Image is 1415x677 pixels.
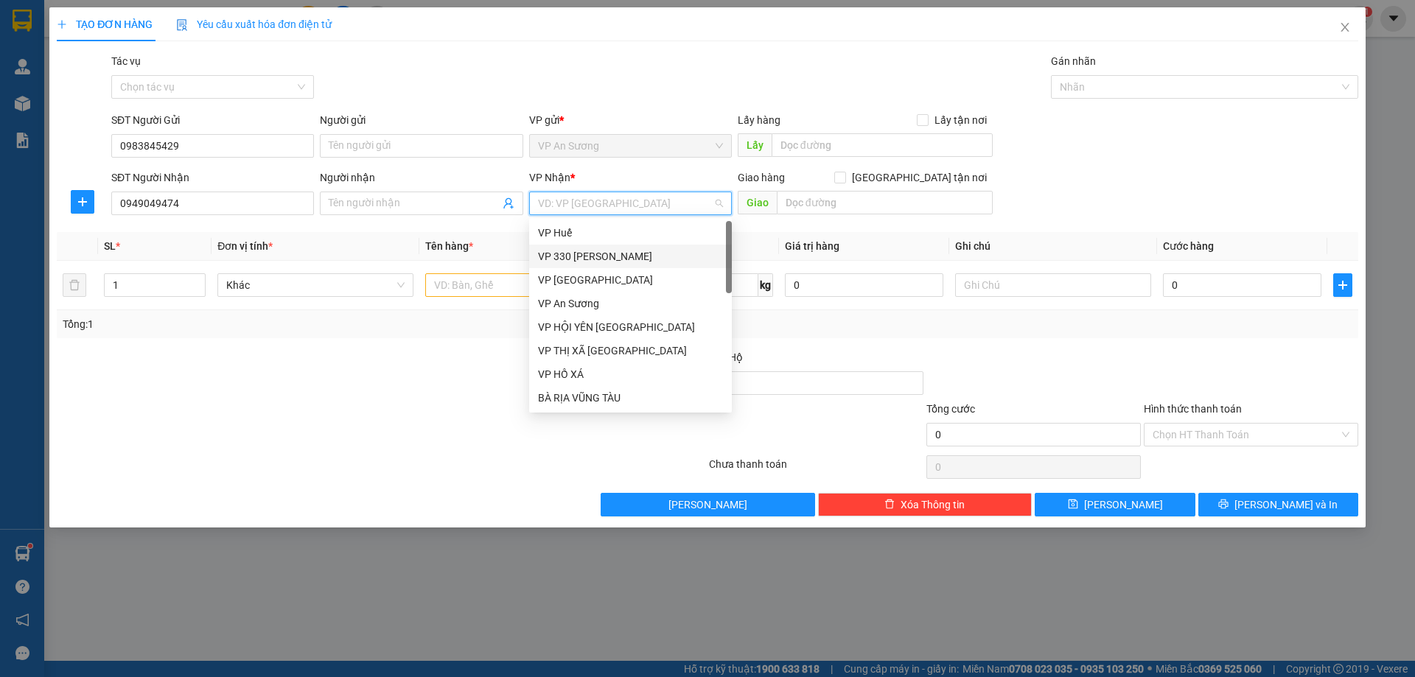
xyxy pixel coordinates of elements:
button: plus [1333,273,1352,297]
span: Thu hộ: [4,102,51,118]
span: Lấy tận nơi [929,112,993,128]
span: [PERSON_NAME] [668,497,747,513]
div: VP HỒ XÁ [529,362,732,386]
span: user-add [503,197,514,209]
span: Tên hàng [425,240,473,252]
input: Dọc đường [777,191,993,214]
label: Hình thức thanh toán [1144,403,1242,415]
button: plus [71,190,94,214]
span: Xóa Thông tin [901,497,965,513]
div: VP Huế [538,225,723,241]
div: Chưa thanh toán [707,456,925,482]
span: VP 330 [PERSON_NAME] [6,10,111,42]
span: 100.000 [29,83,82,99]
p: Nhận: [113,8,215,41]
span: THỦ DẦU 1 [140,61,209,77]
div: Tổng: 1 [63,316,546,332]
span: TẠO ĐƠN HÀNG [57,18,153,30]
div: VP HỒ XÁ [538,366,723,382]
div: VP Huế [529,221,732,245]
button: save[PERSON_NAME] [1035,493,1195,516]
div: Người gửi [320,112,523,128]
span: CR: [4,83,26,99]
span: [PERSON_NAME] [1084,497,1163,513]
div: VP Đà Lạt [529,268,732,292]
div: VP An Sương [529,292,732,315]
div: VP 330 [PERSON_NAME] [538,248,723,264]
span: SL [104,240,116,252]
button: delete [63,273,86,297]
div: VP HỘI YÊN [GEOGRAPHIC_DATA] [538,319,723,335]
div: BÀ RỊA VŨNG TÀU [538,390,723,406]
span: 0937817556 [6,44,87,60]
img: icon [176,19,188,31]
span: [GEOGRAPHIC_DATA] tận nơi [846,169,993,186]
span: 0 [55,102,63,118]
div: VP 330 Lê Duẫn [529,245,732,268]
span: delete [884,499,895,511]
input: VD: Bàn, Ghế [425,273,621,297]
span: plus [57,19,67,29]
span: Tổng cước [926,403,975,415]
input: Ghi Chú [955,273,1151,297]
span: plus [1334,279,1352,291]
span: Lấy [738,133,772,157]
div: BÀ RỊA VŨNG TÀU [529,386,732,410]
span: Lấy: [6,63,28,77]
div: SĐT Người Gửi [111,112,314,128]
span: kg [758,273,773,297]
label: Gán nhãn [1051,55,1096,67]
span: [PERSON_NAME] và In [1234,497,1338,513]
div: VP [GEOGRAPHIC_DATA] [538,272,723,288]
span: Giao [738,191,777,214]
button: Close [1324,7,1366,49]
span: 0 [107,83,115,99]
span: Lấy hàng [738,114,780,126]
span: CC: [82,83,103,99]
button: [PERSON_NAME] [601,493,815,516]
button: printer[PERSON_NAME] và In [1198,493,1358,516]
span: VP Nhận [529,172,570,183]
span: Khác [226,274,405,296]
span: Cước hàng [1163,240,1214,252]
th: Ghi chú [949,232,1157,261]
div: SĐT Người Nhận [111,169,314,186]
p: Gửi: [6,10,111,42]
div: VP THỊ XÃ QUẢNG TRỊ [529,339,732,362]
span: close [1339,21,1351,33]
div: VP THỊ XÃ [GEOGRAPHIC_DATA] [538,343,723,359]
span: Yêu cầu xuất hóa đơn điện tử [176,18,332,30]
button: deleteXóa Thông tin [818,493,1033,516]
span: Giá trị hàng [785,240,839,252]
span: 0778439828 [113,43,194,59]
input: 0 [785,273,943,297]
div: VP An Sương [538,295,723,312]
span: Thu Hộ [709,351,743,363]
span: Bình Dương [113,8,172,41]
div: VP HỘI YÊN HẢI LĂNG [529,315,732,339]
span: VP An Sương [538,135,723,157]
span: Giao: [113,63,209,77]
div: VP gửi [529,112,732,128]
span: printer [1218,499,1229,511]
span: Đơn vị tính [217,240,273,252]
span: Giao hàng [738,172,785,183]
div: Người nhận [320,169,523,186]
input: Dọc đường [772,133,993,157]
span: save [1068,499,1078,511]
label: Tác vụ [111,55,141,67]
span: plus [71,196,94,208]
